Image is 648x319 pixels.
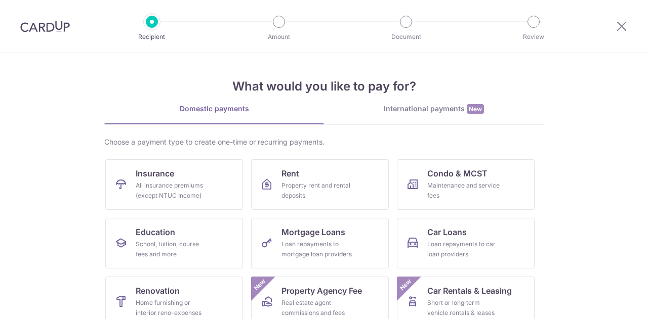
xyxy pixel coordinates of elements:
[281,239,354,259] div: Loan repayments to mortgage loan providers
[20,20,70,32] img: CardUp
[467,104,484,114] span: New
[104,104,324,114] div: Domestic payments
[427,285,512,297] span: Car Rentals & Leasing
[136,167,174,179] span: Insurance
[427,298,500,318] div: Short or long‑term vehicle rentals & leases
[427,239,500,259] div: Loan repayments to car loan providers
[251,159,389,210] a: RentProperty rent and rental deposits
[252,277,268,293] span: New
[397,218,535,268] a: Car LoansLoan repayments to car loan providers
[281,167,299,179] span: Rent
[369,32,443,42] p: Document
[105,159,243,210] a: InsuranceAll insurance premiums (except NTUC Income)
[281,298,354,318] div: Real estate agent commissions and fees
[105,218,243,268] a: EducationSchool, tuition, course fees and more
[281,180,354,201] div: Property rent and rental deposits
[136,180,209,201] div: All insurance premiums (except NTUC Income)
[427,226,467,238] span: Car Loans
[427,180,500,201] div: Maintenance and service fees
[281,226,345,238] span: Mortgage Loans
[136,298,209,318] div: Home furnishing or interior reno-expenses
[427,167,488,179] span: Condo & MCST
[136,226,175,238] span: Education
[104,77,544,96] h4: What would you like to pay for?
[136,239,209,259] div: School, tuition, course fees and more
[136,285,180,297] span: Renovation
[397,159,535,210] a: Condo & MCSTMaintenance and service fees
[324,104,544,114] div: International payments
[114,32,189,42] p: Recipient
[251,218,389,268] a: Mortgage LoansLoan repayments to mortgage loan providers
[397,277,414,293] span: New
[583,289,638,314] iframe: Opens a widget where you can find more information
[104,137,544,147] div: Choose a payment type to create one-time or recurring payments.
[241,32,316,42] p: Amount
[281,285,362,297] span: Property Agency Fee
[496,32,571,42] p: Review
